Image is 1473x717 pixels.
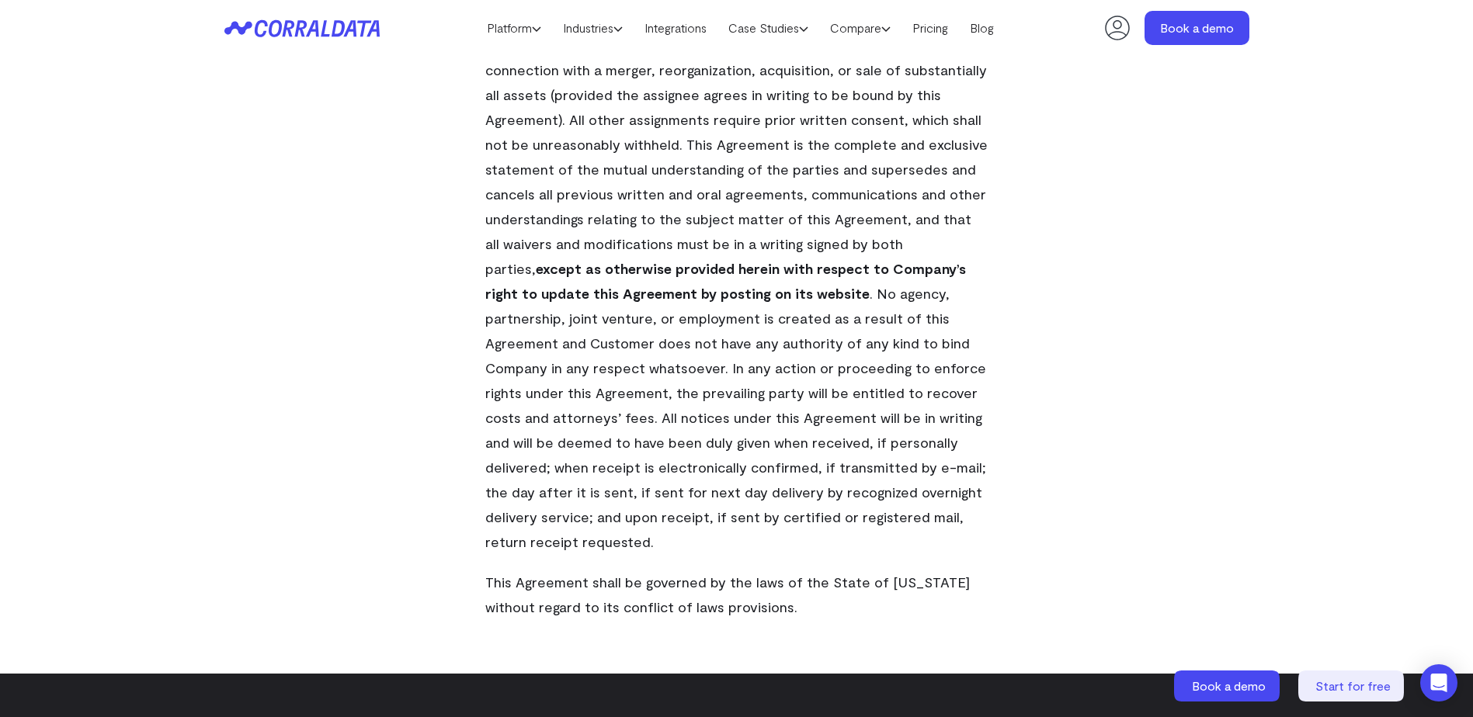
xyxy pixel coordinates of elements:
[476,16,552,40] a: Platform
[1192,678,1266,693] span: Book a demo
[717,16,819,40] a: Case Studies
[819,16,902,40] a: Compare
[1420,664,1457,701] div: Open Intercom Messenger
[1145,11,1249,45] a: Book a demo
[1174,670,1283,701] a: Book a demo
[959,16,1005,40] a: Blog
[485,260,966,302] strong: except as otherwise provided herein with respect to Company’s right to update this Agreement by p...
[634,16,717,40] a: Integrations
[485,33,988,555] p: Either party may assign this Agreement, without consent, in connection with a merger, reorganizat...
[902,16,959,40] a: Pricing
[1315,678,1391,693] span: Start for free
[552,16,634,40] a: Industries
[1298,670,1407,701] a: Start for free
[485,570,988,619] p: This Agreement shall be governed by the laws of the State of [US_STATE] without regard to its con...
